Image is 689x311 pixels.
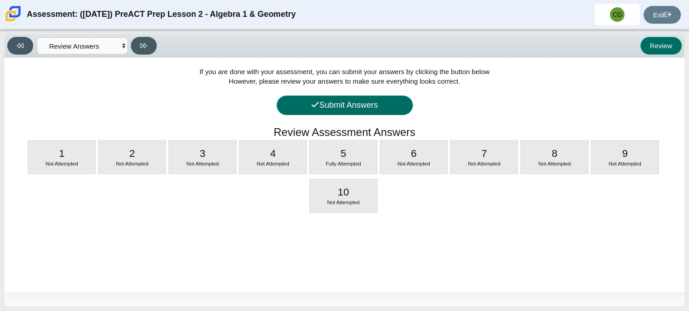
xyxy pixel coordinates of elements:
span: 3 [200,148,206,159]
span: Not Attempted [186,161,218,166]
span: 9 [622,148,628,159]
span: 10 [337,186,349,198]
span: Not Attempted [609,161,641,166]
span: Not Attempted [257,161,289,166]
a: Exit [644,6,681,24]
span: Not Attempted [397,161,430,166]
img: Carmen School of Science & Technology [4,4,23,23]
span: Not Attempted [45,161,78,166]
span: 5 [341,148,347,159]
span: 2 [129,148,135,159]
div: Assessment: ([DATE]) PreACT Prep Lesson 2 - Algebra 1 & Geometry [27,4,296,25]
button: Submit Answers [277,95,413,115]
span: Not Attempted [327,200,359,205]
span: 6 [411,148,417,159]
h1: Review Assessment Answers [273,125,415,140]
span: Fully Attempted [326,161,361,166]
span: 4 [270,148,276,159]
span: If you are done with your assessment, you can submit your answers by clicking the button below Ho... [199,68,490,85]
button: Review [640,37,682,55]
a: Carmen School of Science & Technology [4,17,23,25]
span: CG [613,11,622,18]
span: Not Attempted [116,161,148,166]
span: 8 [552,148,558,159]
span: Not Attempted [468,161,500,166]
span: 7 [481,148,487,159]
span: 1 [59,148,65,159]
span: Not Attempted [538,161,570,166]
